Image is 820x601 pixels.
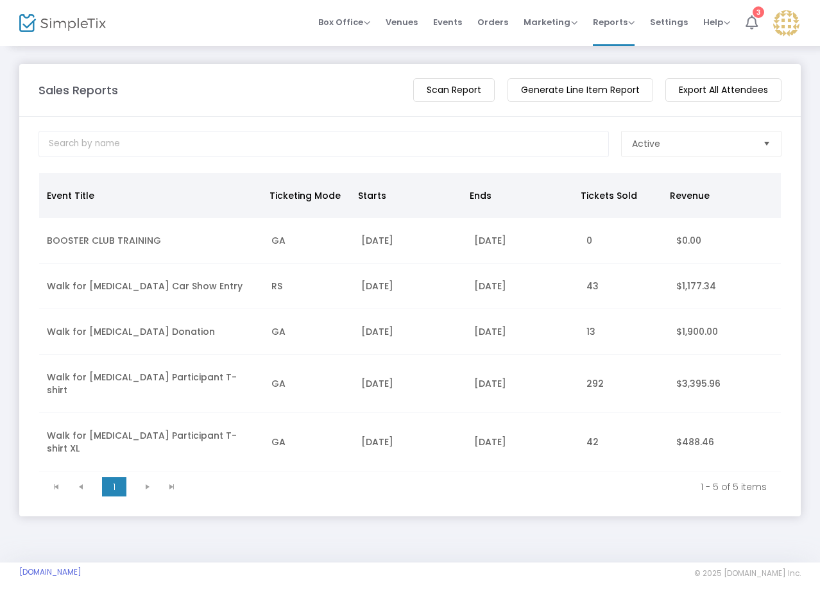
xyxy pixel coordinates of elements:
td: Walk for [MEDICAL_DATA] Participant T-shirt XL [39,413,264,471]
th: Ticketing Mode [262,173,351,218]
td: $1,900.00 [669,309,781,355]
td: GA [264,309,354,355]
td: GA [264,355,354,413]
td: RS [264,264,354,309]
div: 3 [753,6,764,18]
span: Box Office [318,16,370,28]
td: [DATE] [466,264,579,309]
td: [DATE] [354,355,466,413]
td: $3,395.96 [669,355,781,413]
td: 42 [579,413,669,471]
td: $1,177.34 [669,264,781,309]
th: Tickets Sold [573,173,662,218]
m-button: Export All Attendees [665,78,782,102]
td: Walk for [MEDICAL_DATA] Donation [39,309,264,355]
td: Walk for [MEDICAL_DATA] Car Show Entry [39,264,264,309]
span: © 2025 [DOMAIN_NAME] Inc. [694,568,801,579]
span: Marketing [524,16,577,28]
th: Ends [462,173,573,218]
span: Settings [650,6,688,38]
td: [DATE] [354,264,466,309]
td: 0 [579,218,669,264]
td: [DATE] [466,309,579,355]
span: Page 1 [102,477,126,496]
th: Starts [350,173,461,218]
td: [DATE] [466,413,579,471]
td: GA [264,218,354,264]
span: Orders [477,6,508,38]
td: [DATE] [354,218,466,264]
span: Venues [386,6,418,38]
input: Search by name [38,131,609,157]
a: [DOMAIN_NAME] [19,567,81,577]
m-panel-title: Sales Reports [38,81,118,99]
td: $488.46 [669,413,781,471]
td: [DATE] [466,355,579,413]
span: Active [632,137,660,150]
th: Event Title [39,173,262,218]
m-button: Generate Line Item Report [508,78,653,102]
span: Help [703,16,730,28]
td: [DATE] [466,218,579,264]
span: Reports [593,16,635,28]
td: $0.00 [669,218,781,264]
td: 292 [579,355,669,413]
td: GA [264,413,354,471]
td: 43 [579,264,669,309]
td: Walk for [MEDICAL_DATA] Participant T-shirt [39,355,264,413]
m-button: Scan Report [413,78,495,102]
span: Events [433,6,462,38]
td: [DATE] [354,413,466,471]
td: BOOSTER CLUB TRAINING [39,218,264,264]
button: Select [758,131,776,156]
td: 13 [579,309,669,355]
td: [DATE] [354,309,466,355]
kendo-pager-info: 1 - 5 of 5 items [193,480,767,493]
span: Revenue [670,189,710,202]
div: Data table [39,173,781,471]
